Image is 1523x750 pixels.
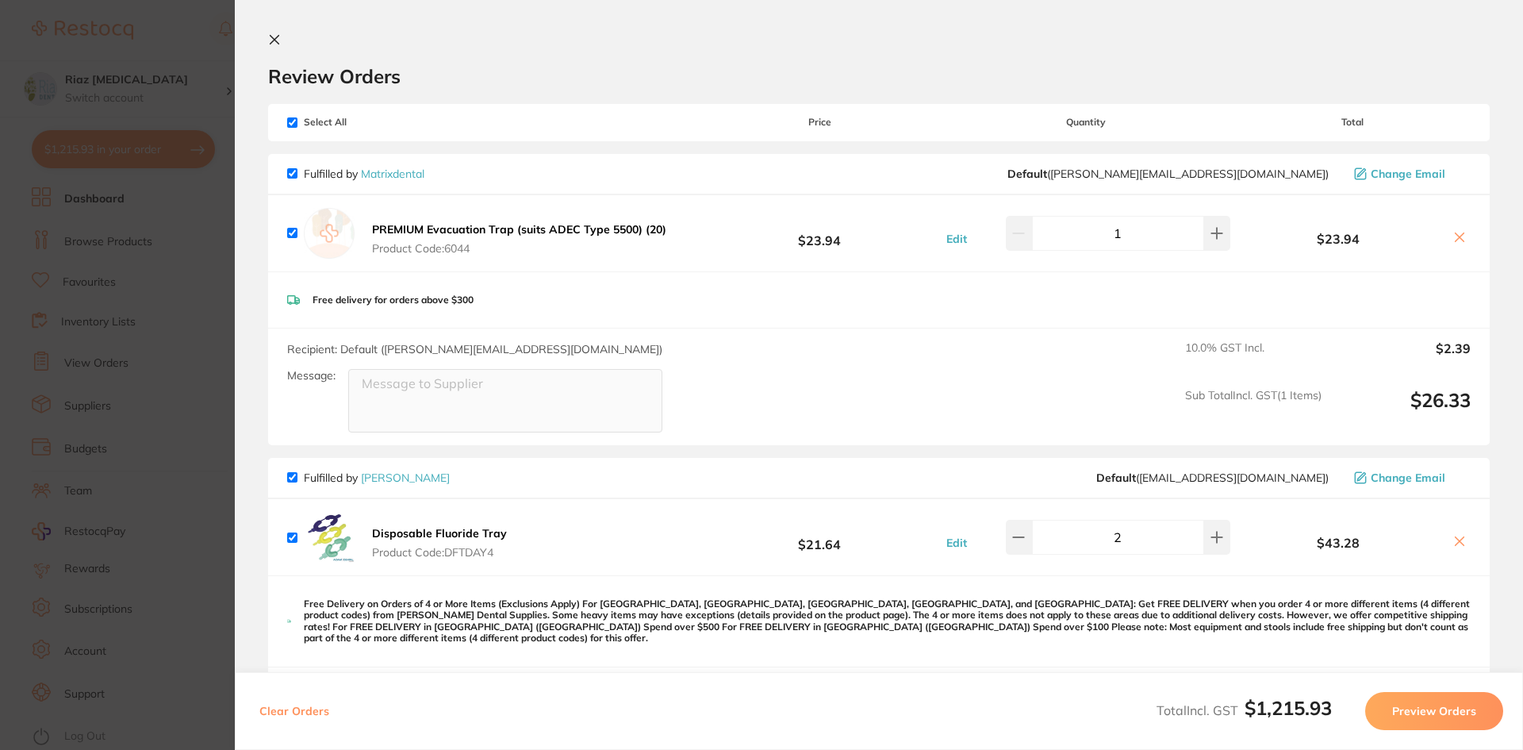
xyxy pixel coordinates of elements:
[938,117,1234,128] span: Quantity
[304,208,355,259] img: empty.jpg
[304,167,424,180] p: Fulfilled by
[255,692,334,730] button: Clear Orders
[701,117,938,128] span: Price
[1334,341,1471,376] output: $2.39
[701,218,938,248] b: $23.94
[367,222,671,256] button: PREMIUM Evacuation Trap (suits ADEC Type 5500) (20) Product Code:6044
[287,117,446,128] span: Select All
[1371,167,1445,180] span: Change Email
[287,342,662,356] span: Recipient: Default ( [PERSON_NAME][EMAIL_ADDRESS][DOMAIN_NAME] )
[1234,117,1471,128] span: Total
[287,369,336,383] label: Message:
[1185,341,1322,376] span: 10.0 % GST Incl.
[367,526,512,560] button: Disposable Fluoride Tray Product Code:DFTDAY4
[942,232,972,246] button: Edit
[1349,471,1471,485] button: Change Email
[313,294,474,306] p: Free delivery for orders above $300
[361,167,424,181] a: Matrixdental
[361,471,450,485] a: [PERSON_NAME]
[372,526,507,540] b: Disposable Fluoride Tray
[268,64,1490,88] h2: Review Orders
[372,222,666,237] b: PREMIUM Evacuation Trap (suits ADEC Type 5500) (20)
[1007,167,1329,180] span: peter@matrixdental.com.au
[1365,692,1503,730] button: Preview Orders
[1007,167,1047,181] b: Default
[304,471,450,484] p: Fulfilled by
[1234,232,1442,246] b: $23.94
[1185,389,1322,433] span: Sub Total Incl. GST ( 1 Items)
[372,242,666,255] span: Product Code: 6044
[1245,696,1332,720] b: $1,215.93
[1234,536,1442,550] b: $43.28
[304,512,355,563] img: MndwemF1Yw
[372,546,507,559] span: Product Code: DFTDAY4
[1096,471,1329,484] span: save@adamdental.com.au
[942,536,972,550] button: Edit
[304,598,1471,644] p: Free Delivery on Orders of 4 or More Items (Exclusions Apply) For [GEOGRAPHIC_DATA], [GEOGRAPHIC_...
[1349,167,1471,181] button: Change Email
[701,523,938,552] b: $21.64
[1096,471,1136,485] b: Default
[1371,471,1445,484] span: Change Email
[1157,702,1332,718] span: Total Incl. GST
[1334,389,1471,433] output: $26.33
